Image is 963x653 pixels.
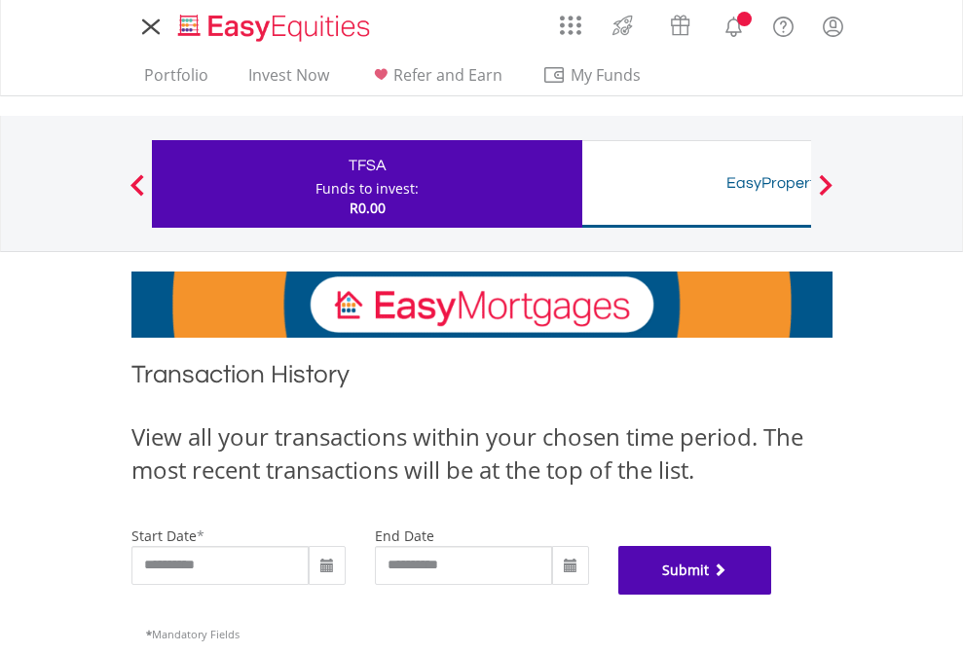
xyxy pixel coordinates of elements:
[315,179,419,199] div: Funds to invest:
[361,65,510,95] a: Refer and Earn
[806,184,845,203] button: Next
[393,64,502,86] span: Refer and Earn
[618,546,772,595] button: Submit
[170,5,378,44] a: Home page
[607,10,639,41] img: thrive-v2.svg
[759,5,808,44] a: FAQ's and Support
[131,526,197,545] label: start date
[131,272,833,338] img: EasyMortage Promotion Banner
[164,152,571,179] div: TFSA
[808,5,858,48] a: My Profile
[241,65,337,95] a: Invest Now
[146,627,240,641] span: Mandatory Fields
[136,65,216,95] a: Portfolio
[375,526,434,545] label: end date
[560,15,581,36] img: grid-menu-icon.svg
[131,420,833,488] div: View all your transactions within your chosen time period. The most recent transactions will be a...
[547,5,594,36] a: AppsGrid
[131,357,833,401] h1: Transaction History
[118,184,157,203] button: Previous
[350,199,386,217] span: R0.00
[709,5,759,44] a: Notifications
[542,62,670,88] span: My Funds
[664,10,696,41] img: vouchers-v2.svg
[651,5,709,41] a: Vouchers
[174,12,378,44] img: EasyEquities_Logo.png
